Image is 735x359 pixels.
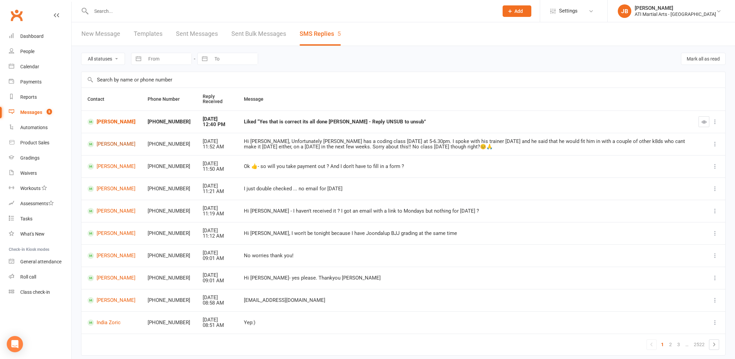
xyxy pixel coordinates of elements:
[20,33,44,39] div: Dashboard
[203,322,232,328] div: 08:51 AM
[87,119,135,125] a: [PERSON_NAME]
[9,90,71,105] a: Reports
[203,116,232,122] div: [DATE]
[658,340,666,349] a: 1
[87,275,135,281] a: [PERSON_NAME]
[20,231,45,237] div: What's New
[691,340,707,349] a: 2522
[9,105,71,120] a: Messages 5
[20,289,50,295] div: Class check-in
[203,250,232,256] div: [DATE]
[87,141,135,147] a: [PERSON_NAME]
[197,88,238,111] th: Reply Received
[9,150,71,166] a: Gradings
[81,22,120,46] a: New Message
[148,141,191,147] div: [PHONE_NUMBER]
[20,94,37,100] div: Reports
[176,22,218,46] a: Sent Messages
[9,135,71,150] a: Product Sales
[20,274,36,280] div: Roll call
[87,208,135,214] a: [PERSON_NAME]
[514,8,523,14] span: Add
[81,72,725,88] input: Search by name or phone number
[20,64,39,69] div: Calendar
[87,253,135,259] a: [PERSON_NAME]
[244,119,686,125] div: Liked “Yes that is correct its all done [PERSON_NAME] - Reply UNSUB to unsub”
[20,125,48,130] div: Automations
[148,208,191,214] div: [PHONE_NUMBER]
[89,6,494,16] input: Search...
[9,74,71,90] a: Payments
[20,259,61,264] div: General attendance
[244,208,686,214] div: Hi [PERSON_NAME] - I haven't received it ? I got an email with a link to Mondays but nothing for ...
[203,139,232,144] div: [DATE]
[9,166,71,181] a: Waivers
[238,88,692,111] th: Message
[20,79,42,85] div: Payments
[7,336,23,352] div: Open Intercom Messenger
[148,320,191,326] div: [PHONE_NUMBER]
[148,164,191,169] div: [PHONE_NUMBER]
[203,278,232,284] div: 09:01 AM
[20,155,40,161] div: Gradings
[145,53,192,65] input: From
[142,88,197,111] th: Phone Number
[211,53,258,65] input: To
[9,59,71,74] a: Calendar
[9,285,71,300] a: Class kiosk mode
[148,119,191,125] div: [PHONE_NUMBER]
[244,231,686,236] div: Hi [PERSON_NAME], I won't be tonight because I have Joondalup BJJ grading at the same time
[666,340,675,349] a: 2
[675,340,683,349] a: 3
[9,211,71,226] a: Tasks
[203,189,232,194] div: 11:21 AM
[559,3,578,19] span: Settings
[9,254,71,269] a: General attendance kiosk mode
[9,226,71,242] a: What's New
[81,88,142,111] th: Contact
[300,22,341,46] a: SMS Replies5
[47,109,52,115] span: 5
[9,120,71,135] a: Automations
[203,256,232,261] div: 09:01 AM
[20,140,49,145] div: Product Sales
[203,317,232,323] div: [DATE]
[87,297,135,304] a: [PERSON_NAME]
[8,7,25,24] a: Clubworx
[244,164,686,169] div: Ok 👍- so will you take payment out ? And I don't have to fill in a form ?
[203,144,232,150] div: 11:52 AM
[87,186,135,192] a: [PERSON_NAME]
[244,320,686,326] div: Yep:)
[20,201,54,206] div: Assessments
[203,233,232,239] div: 11:12 AM
[9,181,71,196] a: Workouts
[244,186,686,192] div: I just double checked ... no email for [DATE]
[203,272,232,278] div: [DATE]
[203,295,232,301] div: [DATE]
[9,196,71,211] a: Assessments
[244,139,686,150] div: Hi [PERSON_NAME], Unfortunately [PERSON_NAME] has a coding class [DATE] at 5-6.30pm. I spoke with...
[148,253,191,259] div: [PHONE_NUMBER]
[203,206,232,211] div: [DATE]
[9,269,71,285] a: Roll call
[203,161,232,167] div: [DATE]
[148,231,191,236] div: [PHONE_NUMBER]
[635,5,716,11] div: [PERSON_NAME]
[20,186,41,191] div: Workouts
[148,297,191,303] div: [PHONE_NUMBER]
[203,300,232,306] div: 08:58 AM
[244,297,686,303] div: [EMAIL_ADDRESS][DOMAIN_NAME]
[244,275,686,281] div: Hi [PERSON_NAME]- yes please. Thankyou [PERSON_NAME]
[148,275,191,281] div: [PHONE_NUMBER]
[87,163,135,170] a: [PERSON_NAME]
[9,29,71,44] a: Dashboard
[20,170,37,176] div: Waivers
[203,228,232,234] div: [DATE]
[683,340,691,349] a: …
[20,110,42,115] div: Messages
[503,5,531,17] button: Add
[87,230,135,237] a: [PERSON_NAME]
[203,122,232,127] div: 12:40 PM
[231,22,286,46] a: Sent Bulk Messages
[203,166,232,172] div: 11:50 AM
